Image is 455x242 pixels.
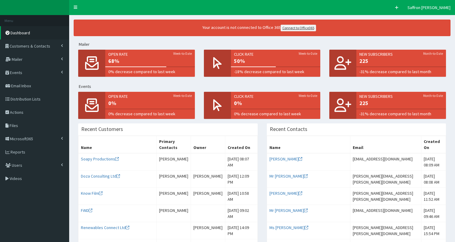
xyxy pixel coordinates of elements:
span: Users [12,163,22,168]
small: Week-to-Date [299,93,317,98]
th: Owner [191,136,225,154]
span: -31% decrease compared to last month [359,69,443,75]
span: 225 [359,99,443,107]
span: Saffron [PERSON_NAME] [407,5,450,10]
td: [PERSON_NAME][EMAIL_ADDRESS][PERSON_NAME][DOMAIN_NAME] [350,171,421,188]
th: Created On [225,136,257,154]
td: [DATE] 08:08 AM [421,171,446,188]
span: New Subscribers [359,93,443,99]
td: [DATE] 08:09 AM [421,153,446,171]
th: Name [267,136,350,154]
span: -31% decrease compared to last month [359,111,443,117]
span: -18% decrease compared to last week [234,69,318,75]
td: [PERSON_NAME][EMAIL_ADDRESS][PERSON_NAME][DOMAIN_NAME] [350,222,421,239]
a: Renewables Connect Ltd [81,225,129,230]
small: Week-to-Date [173,93,192,98]
span: 0% [234,99,318,107]
td: [DATE] 11:52 AM [421,188,446,205]
small: Month-to-Date [423,93,443,98]
td: [DATE] 10:58 AM [225,188,257,205]
span: Files [10,123,18,128]
span: Click rate [234,93,318,99]
td: [PERSON_NAME] [156,153,191,171]
td: [PERSON_NAME] [156,205,191,222]
td: [DATE] 09:46 AM [421,205,446,222]
h5: Mailer [79,42,450,47]
span: 0% [108,99,192,107]
span: Distribution Lists [11,96,41,102]
td: [DATE] 08:07 AM [225,153,257,171]
td: [PERSON_NAME] [191,222,225,239]
th: Name [78,136,157,154]
td: [EMAIL_ADDRESS][DOMAIN_NAME] [350,153,421,171]
td: [PERSON_NAME] [191,188,225,205]
span: Microsoft365 [10,136,33,141]
h3: Recent Customers [81,126,123,132]
small: Week-to-Date [299,51,317,56]
a: Know Film [81,191,103,196]
a: Soapy Productions [81,156,119,162]
span: 0% decrease compared to last week [108,111,192,117]
span: Customers & Contacts [10,43,50,49]
small: Month-to-Date [423,51,443,56]
span: 225 [359,57,443,65]
span: 0% decrease compared to last week [108,69,192,75]
a: Ms [PERSON_NAME] [269,225,308,230]
h3: Recent Contacts [270,126,307,132]
span: Email Inbox [11,83,31,88]
td: [DATE] 12:09 PM [225,171,257,188]
span: 68% [108,57,192,65]
td: [DATE] 15:54 PM [421,222,446,239]
span: Dashboard [11,30,30,36]
div: Your account is not connected to Office 365 [88,24,431,31]
td: [PERSON_NAME] [156,171,191,188]
a: FiND [81,208,92,213]
span: 50% [234,57,318,65]
td: [EMAIL_ADDRESS][DOMAIN_NAME] [350,205,421,222]
span: Mailer [12,57,23,62]
span: 0% decrease compared to last week [234,111,318,117]
a: Connect to Office365 [281,25,316,31]
td: [PERSON_NAME][EMAIL_ADDRESS][PERSON_NAME][DOMAIN_NAME] [350,188,421,205]
span: Open rate [108,51,192,57]
td: [PERSON_NAME] [156,188,191,205]
span: Reports [11,149,25,155]
span: Open rate [108,93,192,99]
h5: Events [79,84,450,89]
td: [DATE] 14:09 PM [225,222,257,239]
a: [PERSON_NAME] [269,156,302,162]
span: Events [10,70,22,75]
th: Primary Contacts [156,136,191,154]
th: Email [350,136,421,154]
span: Videos [10,176,22,181]
td: [PERSON_NAME] [191,171,225,188]
span: New Subscribers [359,51,443,57]
a: Mr [PERSON_NAME] [269,173,308,179]
a: Mr [PERSON_NAME] [269,208,308,213]
th: Created On [421,136,446,154]
a: Doza Consulting Ltd [81,173,120,179]
small: Week-to-Date [173,51,192,56]
td: [DATE] 09:02 AM [225,205,257,222]
a: [PERSON_NAME] [269,191,302,196]
span: Click rate [234,51,318,57]
span: Actions [10,110,23,115]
